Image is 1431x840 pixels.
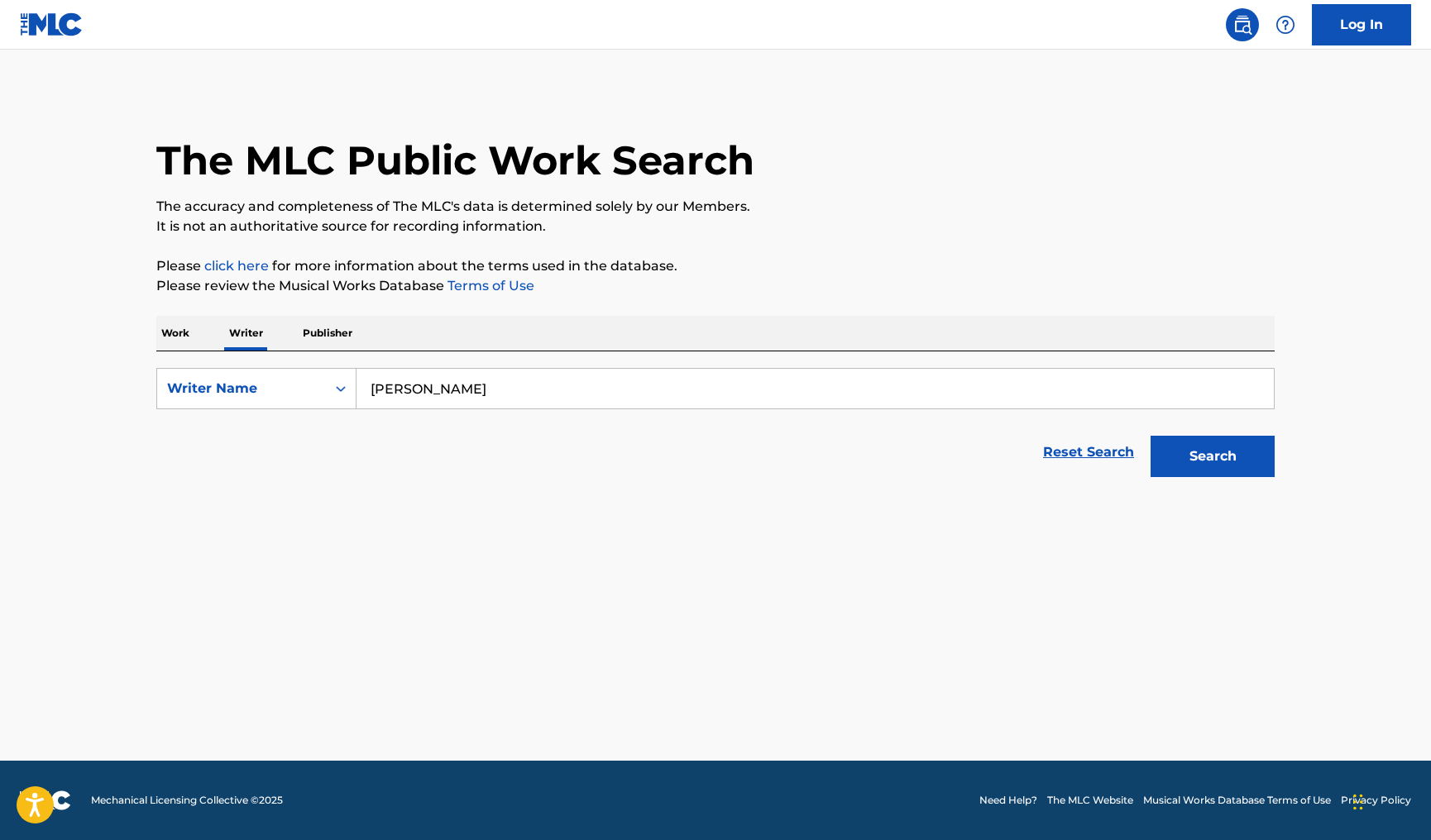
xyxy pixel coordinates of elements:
p: It is not an authoritative source for recording information. [156,217,1275,236]
div: Drag [1353,777,1363,827]
img: search [1232,15,1252,35]
a: Privacy Policy [1341,793,1411,808]
a: The MLC Website [1047,793,1133,808]
img: help [1275,15,1295,35]
h1: The MLC Public Work Search [156,136,754,185]
p: Please review the Musical Works Database [156,276,1275,296]
p: Publisher [298,316,357,351]
p: Writer [224,316,268,351]
a: Need Help? [979,793,1037,808]
form: Search Form [156,368,1275,485]
button: Search [1151,436,1275,477]
a: click here [204,258,269,274]
a: Reset Search [1035,434,1142,470]
div: Writer Name [167,379,316,399]
span: Mechanical Licensing Collective © 2025 [91,793,283,808]
p: Work [156,316,194,351]
a: Musical Works Database Terms of Use [1143,793,1331,808]
a: Log In [1312,4,1411,45]
img: MLC Logo [20,12,84,36]
img: logo [20,790,71,810]
p: The accuracy and completeness of The MLC's data is determined solely by our Members. [156,197,1275,217]
p: Please for more information about the terms used in the database. [156,256,1275,276]
div: Help [1269,8,1302,41]
iframe: Chat Widget [1348,761,1431,840]
a: Terms of Use [444,278,534,294]
a: Public Search [1226,8,1259,41]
